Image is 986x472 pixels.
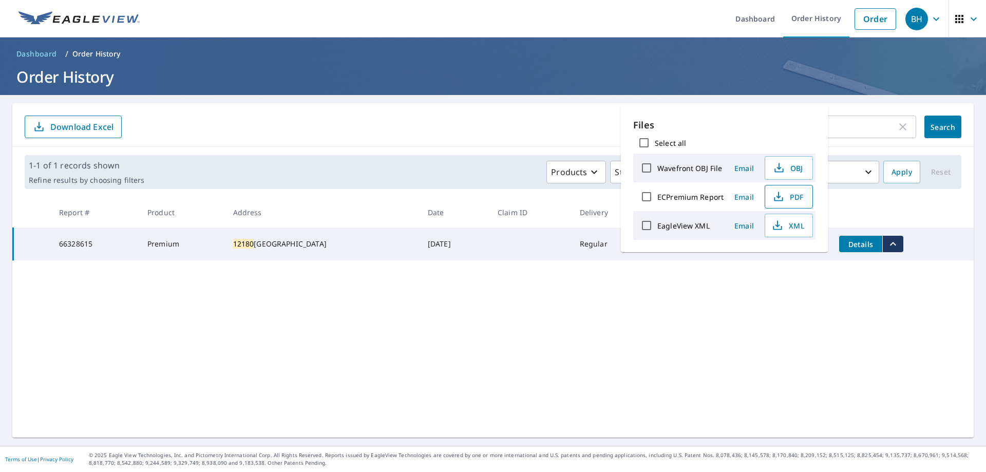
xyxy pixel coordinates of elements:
p: Order History [72,49,121,59]
a: Order [855,8,896,30]
li: / [65,48,68,60]
p: Download Excel [50,121,113,133]
img: EV Logo [18,11,140,27]
button: Apply [883,161,920,183]
span: Details [845,239,876,249]
span: Search [933,122,953,132]
span: Apply [892,166,912,179]
h1: Order History [12,66,974,87]
div: [GEOGRAPHIC_DATA] [233,239,411,249]
span: Dashboard [16,49,57,59]
p: Refine results by choosing filters [29,176,144,185]
span: XML [771,219,804,232]
p: | [5,456,73,462]
a: Privacy Policy [40,456,73,463]
button: Products [546,161,606,183]
a: Dashboard [12,46,61,62]
p: Products [551,166,587,178]
th: Claim ID [489,197,572,228]
button: detailsBtn-66328615 [839,236,882,252]
p: 1-1 of 1 records shown [29,159,144,172]
mark: 12180 [233,239,254,249]
th: Report # [51,197,139,228]
td: [DATE] [420,228,489,260]
th: Address [225,197,420,228]
button: Email [728,218,761,234]
nav: breadcrumb [12,46,974,62]
p: Status [615,166,640,178]
span: Email [732,163,756,173]
span: OBJ [771,162,804,174]
button: Status [610,161,659,183]
button: Download Excel [25,116,122,138]
th: Delivery [572,197,651,228]
span: PDF [771,191,804,203]
p: Files [633,118,816,132]
label: Select all [655,138,686,148]
label: ECPremium Report [657,192,724,202]
button: Email [728,189,761,205]
label: EagleView XML [657,221,710,231]
button: XML [765,214,813,237]
p: © 2025 Eagle View Technologies, Inc. and Pictometry International Corp. All Rights Reserved. Repo... [89,451,981,467]
span: Email [732,192,756,202]
td: Regular [572,228,651,260]
div: BH [905,8,928,30]
a: Terms of Use [5,456,37,463]
th: Product [139,197,225,228]
td: Premium [139,228,225,260]
td: 66328615 [51,228,139,260]
button: Email [728,160,761,176]
button: PDF [765,185,813,209]
button: filesDropdownBtn-66328615 [882,236,903,252]
button: OBJ [765,156,813,180]
span: Email [732,221,756,231]
button: Search [924,116,961,138]
th: Date [420,197,489,228]
label: Wavefront OBJ File [657,163,722,173]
